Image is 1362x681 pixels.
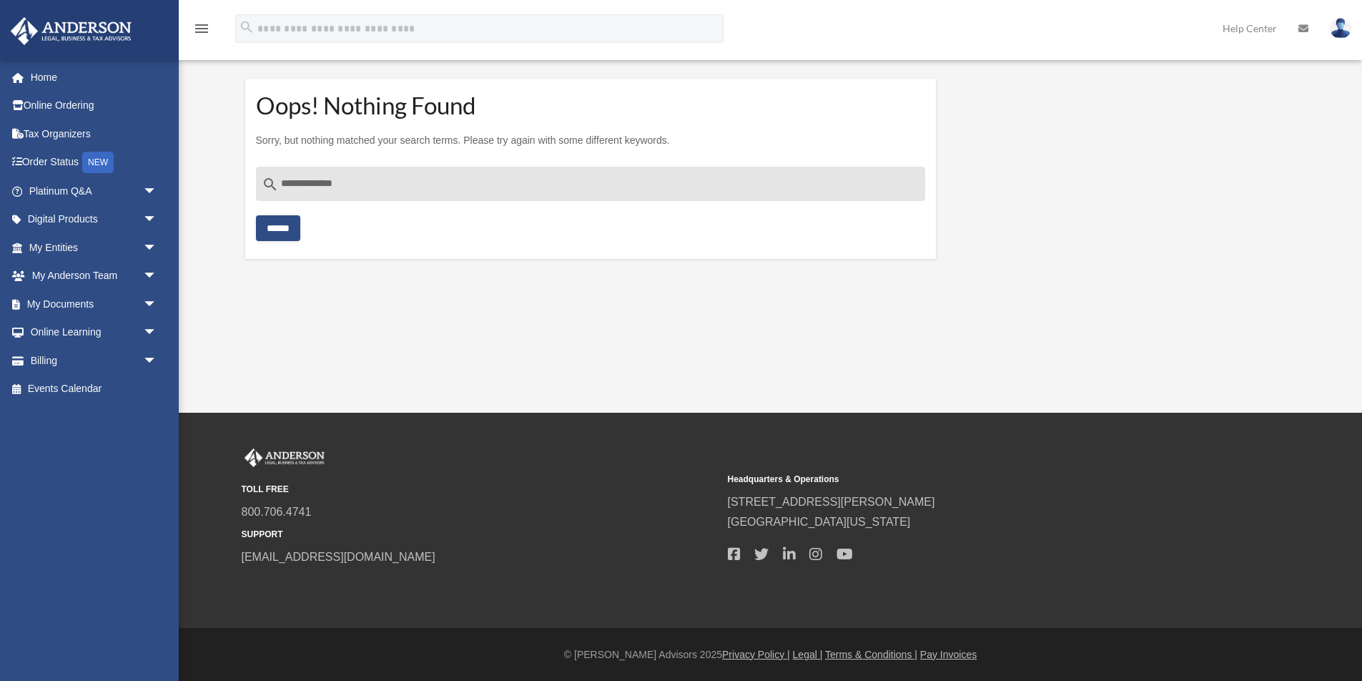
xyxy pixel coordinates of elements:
[143,318,172,348] span: arrow_drop_down
[242,449,327,467] img: Anderson Advisors Platinum Portal
[256,132,926,150] p: Sorry, but nothing matched your search terms. Please try again with some different keywords.
[920,649,977,660] a: Pay Invoices
[10,346,179,375] a: Billingarrow_drop_down
[143,233,172,263] span: arrow_drop_down
[10,119,179,148] a: Tax Organizers
[143,346,172,376] span: arrow_drop_down
[10,290,179,318] a: My Documentsarrow_drop_down
[793,649,823,660] a: Legal |
[179,646,1362,664] div: © [PERSON_NAME] Advisors 2025
[143,205,172,235] span: arrow_drop_down
[10,233,179,262] a: My Entitiesarrow_drop_down
[10,177,179,205] a: Platinum Q&Aarrow_drop_down
[728,516,911,528] a: [GEOGRAPHIC_DATA][US_STATE]
[143,177,172,206] span: arrow_drop_down
[256,97,926,114] h1: Oops! Nothing Found
[722,649,790,660] a: Privacy Policy |
[728,472,1204,487] small: Headquarters & Operations
[242,527,718,542] small: SUPPORT
[10,148,179,177] a: Order StatusNEW
[6,17,136,45] img: Anderson Advisors Platinum Portal
[262,176,279,193] i: search
[242,506,312,518] a: 800.706.4741
[10,92,179,120] a: Online Ordering
[143,262,172,291] span: arrow_drop_down
[728,496,935,508] a: [STREET_ADDRESS][PERSON_NAME]
[10,262,179,290] a: My Anderson Teamarrow_drop_down
[239,19,255,35] i: search
[143,290,172,319] span: arrow_drop_down
[242,482,718,497] small: TOLL FREE
[1330,18,1351,39] img: User Pic
[825,649,917,660] a: Terms & Conditions |
[10,318,179,347] a: Online Learningarrow_drop_down
[242,551,435,563] a: [EMAIL_ADDRESS][DOMAIN_NAME]
[193,20,210,37] i: menu
[193,25,210,37] a: menu
[10,375,179,403] a: Events Calendar
[10,63,172,92] a: Home
[82,152,114,173] div: NEW
[10,205,179,234] a: Digital Productsarrow_drop_down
